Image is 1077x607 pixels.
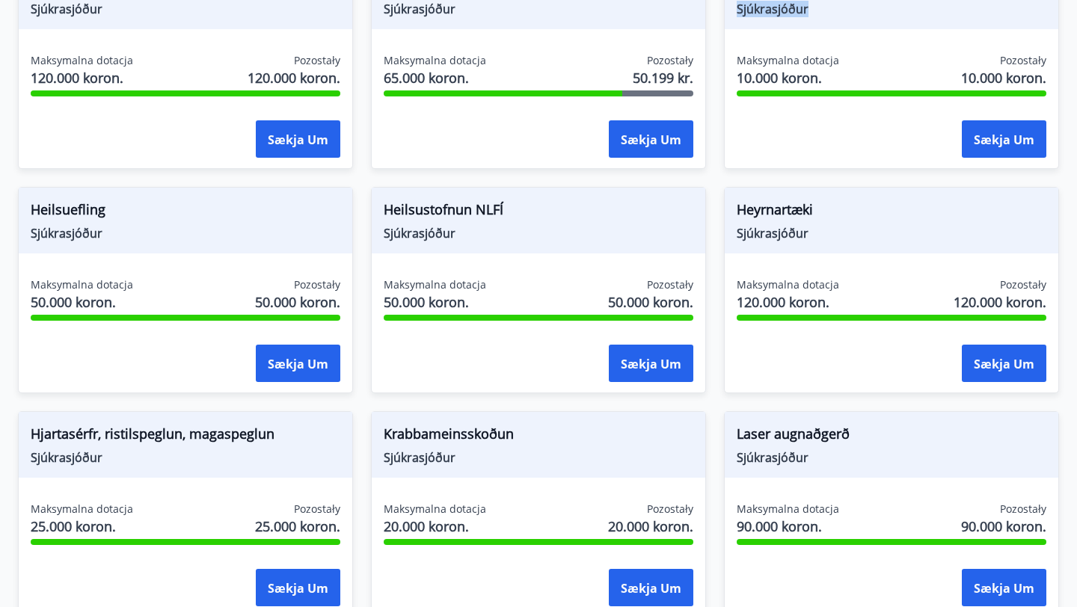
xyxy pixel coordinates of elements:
font: Heilsustofnun NLFÍ [384,200,503,218]
font: 20.000 koron. [384,517,469,535]
font: 50.199 kr. [633,69,693,87]
font: Hjartasérfr, ristilspeglun, magaspeglun [31,425,274,443]
font: 50.000 koron. [31,293,116,311]
font: Maksymalna dotacja [737,53,839,67]
button: Sækja um [962,120,1046,158]
font: 10.000 koron. [961,69,1046,87]
font: Sjúkrasjóður [737,225,808,241]
font: Maksymalna dotacja [384,53,486,67]
font: Sjúkrasjóður [31,225,102,241]
button: Sækja um [256,120,340,158]
font: Sækja um [621,356,681,372]
font: Sjúkrasjóður [737,1,808,17]
font: Sækja um [621,132,681,148]
font: 50.000 koron. [255,293,340,311]
font: 25.000 koron. [255,517,340,535]
font: Krabbameinsskoðun [384,425,514,443]
button: Sækja um [609,569,693,606]
font: Sjúkrasjóður [31,449,102,466]
font: Sækja um [268,132,328,148]
font: Pozostały [1000,53,1046,67]
font: Heilsuefling [31,200,105,218]
font: Maksymalna dotacja [31,53,133,67]
font: Pozostały [647,502,693,516]
font: Pozostały [647,277,693,292]
font: Maksymalna dotacja [31,277,133,292]
button: Sækja um [609,120,693,158]
font: Maksymalna dotacja [737,277,839,292]
font: 20.000 koron. [608,517,693,535]
font: Pozostały [294,53,340,67]
font: Maksymalna dotacja [31,502,133,516]
font: Maksymalna dotacja [384,277,486,292]
button: Sækja um [256,345,340,382]
font: 120.000 koron. [737,293,829,311]
button: Sækja um [962,569,1046,606]
font: Pozostały [1000,277,1046,292]
button: Sækja um [256,569,340,606]
font: 90.000 koron. [961,517,1046,535]
font: 90.000 koron. [737,517,822,535]
font: Sjúkrasjóður [384,449,455,466]
font: Sjúkrasjóður [384,1,455,17]
font: Maksymalna dotacja [737,502,839,516]
font: Maksymalna dotacja [384,502,486,516]
font: Pozostały [294,277,340,292]
font: 25.000 koron. [31,517,116,535]
font: 50.000 koron. [384,293,469,311]
font: Heyrnartæki [737,200,813,218]
font: Pozostały [647,53,693,67]
font: 120.000 koron. [31,69,123,87]
font: Sækja um [621,580,681,597]
font: 120.000 koron. [954,293,1046,311]
font: Sjúkrasjóður [31,1,102,17]
font: Sækja um [268,580,328,597]
font: Laser augnaðgerð [737,425,850,443]
font: Sækja um [268,356,328,372]
font: 10.000 koron. [737,69,822,87]
font: Sækja um [974,132,1034,148]
font: Sækja um [974,580,1034,597]
font: 50.000 koron. [608,293,693,311]
font: 120.000 koron. [248,69,340,87]
font: Sækja um [974,356,1034,372]
font: Sjúkrasjóður [737,449,808,466]
font: Sjúkrasjóður [384,225,455,241]
button: Sækja um [962,345,1046,382]
font: 65.000 koron. [384,69,469,87]
font: Pozostały [294,502,340,516]
font: Pozostały [1000,502,1046,516]
button: Sækja um [609,345,693,382]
